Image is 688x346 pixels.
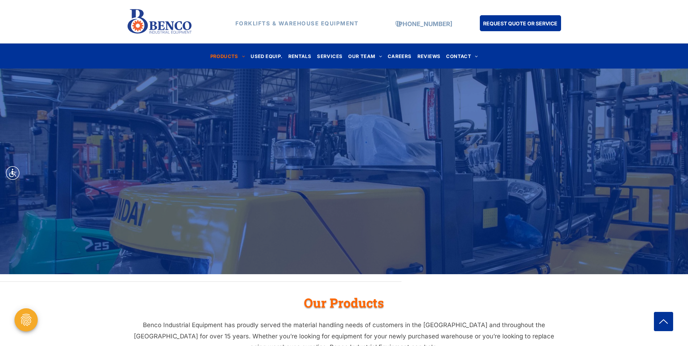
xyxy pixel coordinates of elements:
a: SERVICES [314,51,345,61]
a: CONTACT [443,51,481,61]
a: PRODUCTS [207,51,248,61]
a: OUR TEAM [345,51,385,61]
strong: FORKLIFTS & WAREHOUSE EQUIPMENT [235,20,359,27]
a: USED EQUIP. [248,51,285,61]
a: REQUEST QUOTE OR SERVICE [480,15,561,31]
span: Our Products [304,294,384,311]
span: REQUEST QUOTE OR SERVICE [483,17,557,30]
a: [PHONE_NUMBER] [396,20,452,28]
a: RENTALS [285,51,314,61]
a: REVIEWS [415,51,444,61]
a: CAREERS [385,51,415,61]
